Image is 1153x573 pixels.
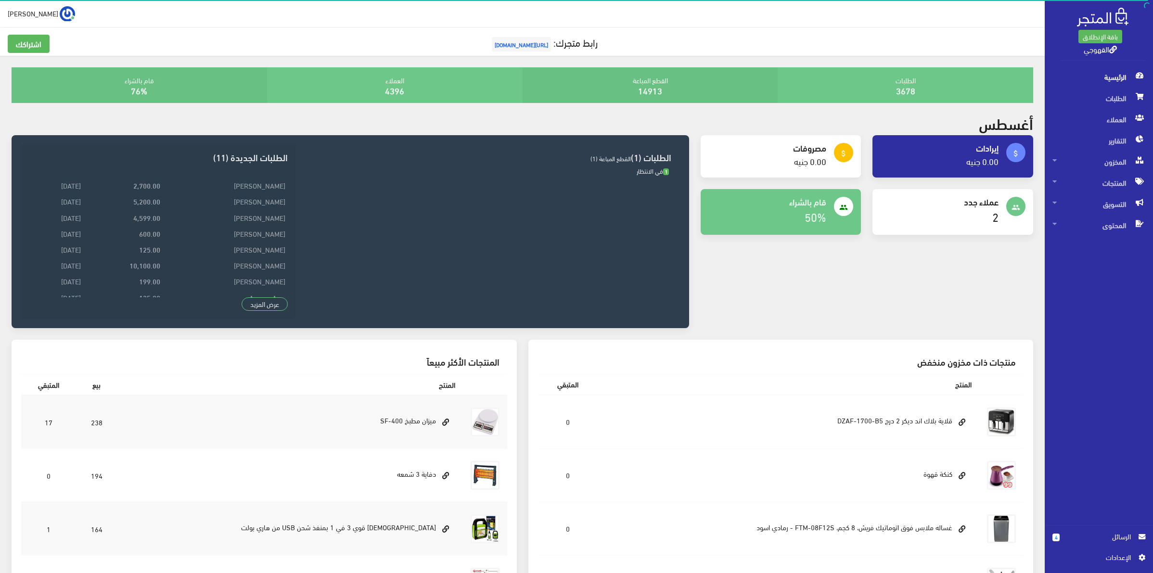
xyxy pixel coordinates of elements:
[896,82,915,98] a: 3678
[8,6,75,21] a: ... [PERSON_NAME]
[1084,42,1117,56] a: القهوجي
[546,357,1016,366] h3: منتجات ذات مخزون منخفض
[805,206,826,227] a: 50%
[1052,552,1145,567] a: اﻹعدادات
[987,461,1016,490] img: knk-kho.jpg
[117,395,463,449] td: ميزان مطبخ SF-400
[598,395,979,449] td: قلاية بلاك اند ديكر 2 درج DZAF-1700-B5
[131,82,147,98] a: 76%
[1052,215,1145,236] span: المحتوى
[8,7,58,19] span: [PERSON_NAME]
[29,242,83,257] td: [DATE]
[471,461,500,490] img: dfay-3-shmaah.jpg
[242,297,288,311] a: عرض المزيد
[29,193,83,209] td: [DATE]
[538,502,598,555] td: 0
[1052,66,1145,88] span: الرئيسية
[1045,88,1153,109] a: الطلبات
[538,374,598,395] th: المتبقي
[523,67,778,103] div: القطع المباعة
[29,225,83,241] td: [DATE]
[133,212,160,223] strong: 4,599.00
[267,67,523,103] div: العملاء
[139,244,160,255] strong: 125.00
[163,289,288,305] td: Asmaa Amr
[538,448,598,502] td: 0
[663,168,669,176] span: 1
[29,257,83,273] td: [DATE]
[21,395,77,449] td: 17
[1012,149,1020,158] i: attach_money
[966,153,999,169] a: 0.00 جنيه
[117,374,463,395] th: المنتج
[1052,151,1145,172] span: المخزون
[471,407,500,436] img: myzan-dygytal-10-kylo.jpg
[637,165,669,177] span: في الانتظار
[1067,531,1131,542] span: الرسائل
[708,197,827,206] h4: قام بالشراء
[139,292,160,303] strong: 125.00
[385,82,404,98] a: 4396
[29,153,288,162] h3: الطلبات الجديدة (11)
[163,209,288,225] td: [PERSON_NAME]
[12,67,267,103] div: قام بالشراء
[979,115,1033,131] h2: أغسطس
[1045,215,1153,236] a: المحتوى
[708,143,827,153] h4: مصروفات
[794,153,826,169] a: 0.00 جنيه
[1045,66,1153,88] a: الرئيسية
[1052,88,1145,109] span: الطلبات
[77,395,117,449] td: 238
[21,374,77,395] th: المتبقي
[163,178,288,193] td: [PERSON_NAME]
[29,273,83,289] td: [DATE]
[8,35,50,53] a: اشتراكك
[1052,534,1060,541] span: 4
[77,502,117,555] td: 164
[1052,109,1145,130] span: العملاء
[1052,172,1145,193] span: المنتجات
[77,448,117,502] td: 194
[163,242,288,257] td: [PERSON_NAME]
[638,82,662,98] a: 14913
[163,257,288,273] td: [PERSON_NAME]
[471,514,500,543] img: kshaf-koy-3-fy-1-bmnfth-shhn-usb-mn-hary-bolt.jpg
[1077,8,1128,26] img: .
[839,203,848,212] i: people
[778,67,1033,103] div: الطلبات
[163,225,288,241] td: [PERSON_NAME]
[1052,193,1145,215] span: التسويق
[29,357,500,366] h3: المنتجات الأكثر مبيعاً
[489,33,598,51] a: رابط متجرك:[URL][DOMAIN_NAME]
[129,260,160,270] strong: 10,100.00
[21,502,77,555] td: 1
[1052,130,1145,151] span: التقارير
[303,153,672,162] h3: الطلبات (1)
[163,273,288,289] td: [PERSON_NAME]
[60,6,75,22] img: ...
[117,448,463,502] td: دفاية 3 شمعه
[1045,130,1153,151] a: التقارير
[139,228,160,239] strong: 600.00
[598,448,979,502] td: كنكة قهوة
[133,196,160,206] strong: 5,200.00
[29,289,83,305] td: [DATE]
[1078,30,1122,43] a: باقة الإنطلاق
[880,197,999,206] h4: عملاء جدد
[538,395,598,449] td: 0
[29,209,83,225] td: [DATE]
[29,178,83,193] td: [DATE]
[1045,172,1153,193] a: المنتجات
[1045,109,1153,130] a: العملاء
[598,374,979,395] th: المنتج
[839,149,848,158] i: attach_money
[492,37,551,51] span: [URL][DOMAIN_NAME]
[139,276,160,286] strong: 199.00
[590,153,631,164] span: القطع المباعة (1)
[598,502,979,555] td: غساله ملابس فوق اتوماتيك فريش، 8 كجم، FTM-08F12S - رمادي اسود
[21,448,77,502] td: 0
[987,407,1016,436] img: klay-blak-and-dykr-2-drg-dzaf-1700-b5.jpg
[1060,552,1130,562] span: اﻹعدادات
[880,143,999,153] h4: إيرادات
[987,514,1016,543] img: ghsalh-mlabs-fok-atomatyk-frysh-8-kgm-ftm-08f12s-rmady-asod.png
